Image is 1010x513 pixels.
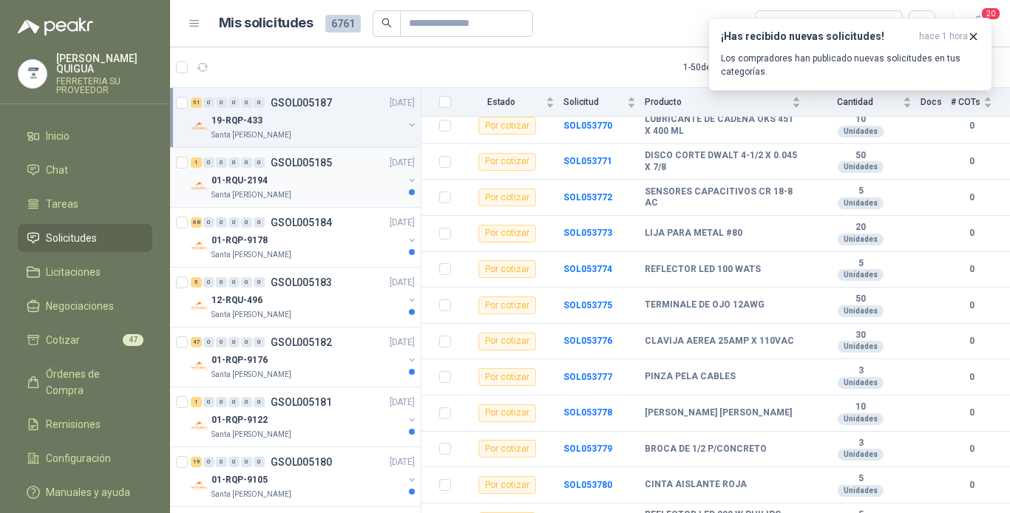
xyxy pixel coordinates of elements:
[765,16,796,32] div: Todas
[951,191,992,205] b: 0
[478,333,536,350] div: Por cotizar
[18,360,152,404] a: Órdenes de Compra
[951,154,992,169] b: 0
[241,337,252,347] div: 0
[645,407,792,419] b: [PERSON_NAME] [PERSON_NAME]
[191,98,202,108] div: 51
[838,126,884,137] div: Unidades
[191,457,202,467] div: 19
[18,122,152,150] a: Inicio
[216,397,227,407] div: 0
[951,442,992,456] b: 0
[18,478,152,506] a: Manuales y ayuda
[219,13,313,34] h1: Mis solicitudes
[838,161,884,173] div: Unidades
[216,277,227,288] div: 0
[228,157,240,168] div: 0
[203,397,214,407] div: 0
[838,413,884,425] div: Unidades
[211,353,268,367] p: 01-RQP-9176
[810,258,912,270] b: 5
[46,298,114,314] span: Negociaciones
[645,97,789,107] span: Producto
[216,157,227,168] div: 0
[271,457,332,467] p: GSOL005180
[191,118,209,135] img: Company Logo
[390,276,415,290] p: [DATE]
[191,277,202,288] div: 5
[838,197,884,209] div: Unidades
[390,395,415,410] p: [DATE]
[838,449,884,461] div: Unidades
[211,114,262,128] p: 19-RQP-433
[241,217,252,228] div: 0
[254,397,265,407] div: 0
[810,401,912,413] b: 10
[563,156,612,166] b: SOL053771
[211,473,268,487] p: 01-RQP-9105
[191,157,202,168] div: 1
[216,457,227,467] div: 0
[810,293,912,305] b: 50
[191,237,209,255] img: Company Logo
[645,264,761,276] b: REFLECTOR LED 100 WATS
[721,52,980,78] p: Los compradores han publicado nuevas solicitudes en tus categorías.
[563,120,612,131] b: SOL053770
[460,97,543,107] span: Estado
[216,337,227,347] div: 0
[478,188,536,206] div: Por cotizar
[645,371,736,383] b: PINZA PELA CABLES
[838,485,884,497] div: Unidades
[645,88,810,117] th: Producto
[254,157,265,168] div: 0
[46,484,130,500] span: Manuales y ayuda
[254,457,265,467] div: 0
[390,336,415,350] p: [DATE]
[203,217,214,228] div: 0
[951,478,992,492] b: 0
[211,489,291,500] p: Santa [PERSON_NAME]
[191,453,418,500] a: 19 0 0 0 0 0 GSOL005180[DATE] Company Logo01-RQP-9105Santa [PERSON_NAME]
[46,264,101,280] span: Licitaciones
[563,88,645,117] th: Solicitud
[478,368,536,386] div: Por cotizar
[18,292,152,320] a: Negociaciones
[271,277,332,288] p: GSOL005183
[951,406,992,420] b: 0
[211,429,291,441] p: Santa [PERSON_NAME]
[211,234,268,248] p: 01-RQP-9178
[191,337,202,347] div: 47
[645,479,747,491] b: CINTA AISLANTE ROJA
[228,277,240,288] div: 0
[810,330,912,342] b: 30
[18,410,152,438] a: Remisiones
[810,114,912,126] b: 10
[563,444,612,454] a: SOL053779
[191,217,202,228] div: 68
[810,150,912,162] b: 50
[18,258,152,286] a: Licitaciones
[228,217,240,228] div: 0
[46,416,101,432] span: Remisiones
[254,277,265,288] div: 0
[645,228,742,239] b: LIJA PARA METAL #80
[563,372,612,382] a: SOL053777
[951,262,992,276] b: 0
[211,249,291,261] p: Santa [PERSON_NAME]
[810,438,912,449] b: 3
[390,216,415,230] p: [DATE]
[563,97,624,107] span: Solicitud
[211,369,291,381] p: Santa [PERSON_NAME]
[216,217,227,228] div: 0
[478,153,536,171] div: Por cotizar
[563,192,612,203] a: SOL053772
[325,15,361,33] span: 6761
[390,96,415,110] p: [DATE]
[645,186,801,209] b: SENSORES CAPACITIVOS CR 18-8 AC
[951,119,992,133] b: 0
[563,336,612,346] b: SOL053776
[191,274,418,321] a: 5 0 0 0 0 0 GSOL005183[DATE] Company Logo12-RQU-496Santa [PERSON_NAME]
[478,440,536,458] div: Por cotizar
[390,455,415,469] p: [DATE]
